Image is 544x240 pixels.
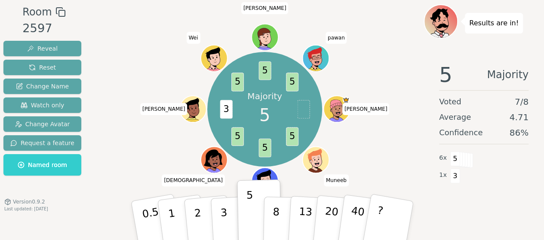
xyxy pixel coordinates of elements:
p: 5 [246,189,253,235]
span: 5 [286,127,298,146]
span: Watch only [21,101,65,109]
span: Change Avatar [15,120,70,128]
button: Version0.9.2 [4,198,45,205]
span: Change Name [16,82,69,91]
span: Request a feature [10,139,74,147]
span: Reveal [27,44,58,53]
span: Named room [18,161,67,169]
button: Click to change your avatar [252,169,277,194]
button: Request a feature [3,135,81,151]
span: 5 [286,73,298,91]
span: 5 [450,152,460,166]
span: Click to change your name [187,32,200,44]
span: 5 [231,127,244,146]
span: 5 [258,139,271,158]
p: Majority [247,90,282,102]
span: Average [439,111,471,123]
span: 5 [231,73,244,91]
span: 4.71 [509,111,529,123]
span: 3 [220,100,232,119]
span: 5 [259,102,270,128]
button: Reveal [3,41,81,56]
span: Room [22,4,52,20]
span: Click to change your name [140,103,187,115]
button: Watch only [3,97,81,113]
button: Change Name [3,79,81,94]
span: 3 [450,169,460,183]
span: Version 0.9.2 [13,198,45,205]
div: 2597 [22,20,65,37]
span: 5 [258,61,271,80]
span: Voted [439,96,461,108]
span: Majority [487,64,529,85]
button: Named room [3,154,81,176]
span: Reset [29,63,56,72]
span: 1 x [439,170,447,180]
button: Change Avatar [3,116,81,132]
span: Last updated: [DATE] [4,207,48,211]
p: Results are in! [469,17,519,29]
span: 6 x [439,153,447,163]
span: Click to change your name [342,103,390,115]
span: 7 / 8 [515,96,529,108]
span: Patrick is the host [342,97,349,103]
span: 5 [439,64,452,85]
span: Click to change your name [324,174,349,186]
span: Confidence [439,127,483,139]
span: Click to change your name [241,2,289,14]
span: Click to change your name [326,32,347,44]
span: Click to change your name [162,174,224,186]
button: Reset [3,60,81,75]
span: 86 % [510,127,529,139]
